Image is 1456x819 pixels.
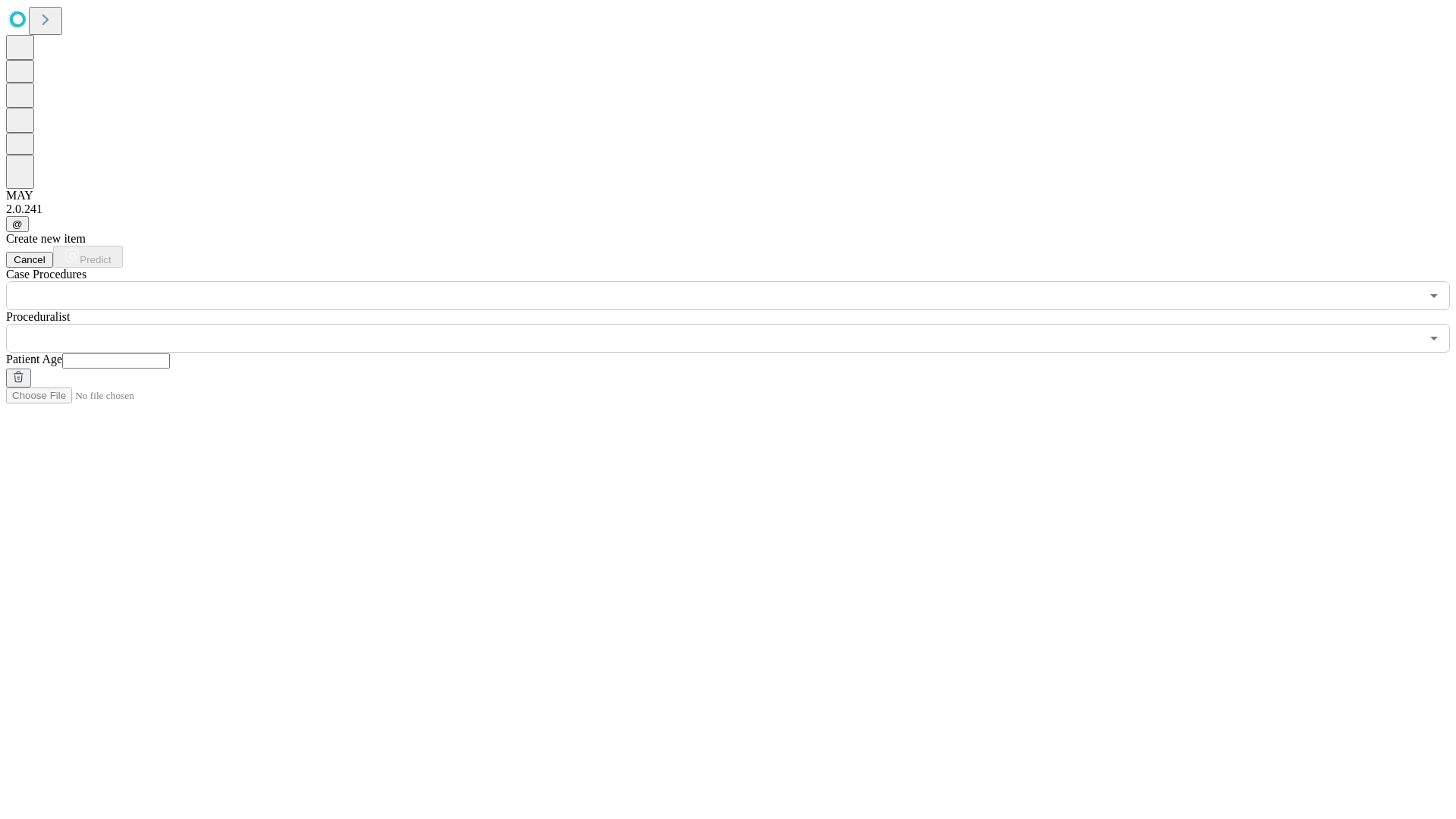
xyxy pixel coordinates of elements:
[6,353,62,366] span: Patient Age
[80,254,111,265] span: Predict
[6,232,86,245] span: Create new item
[14,254,45,265] span: Cancel
[6,268,86,281] span: Scheduled Procedure
[6,202,1450,216] div: 2.0.241
[6,216,29,232] button: @
[12,218,23,230] span: @
[1423,328,1445,349] button: Open
[6,310,70,323] span: Proceduralist
[6,252,53,268] button: Cancel
[53,246,123,268] button: Predict
[6,189,1450,202] div: MAY
[1423,285,1445,306] button: Open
